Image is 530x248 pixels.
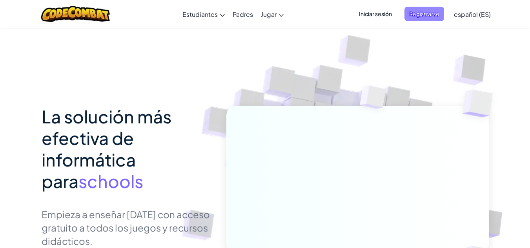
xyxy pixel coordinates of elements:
button: Iniciar sesión [354,7,397,21]
img: Overlap cubes [447,71,515,137]
img: Overlap cubes [345,70,401,129]
span: Estudiantes [182,10,218,18]
a: Jugar [257,4,288,25]
span: Jugar [261,10,277,18]
span: La solución más efectiva de informática para [42,105,171,192]
span: español (ES) [454,10,491,18]
a: Estudiantes [178,4,229,25]
a: español (ES) [450,4,495,25]
a: Padres [229,4,257,25]
button: Registrarse [404,7,444,21]
p: Empieza a enseñar [DATE] con acceso gratuito a todos los juegos y recursos didácticos. [42,208,215,248]
img: CodeCombat logo [41,6,110,22]
span: schools [78,170,143,192]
